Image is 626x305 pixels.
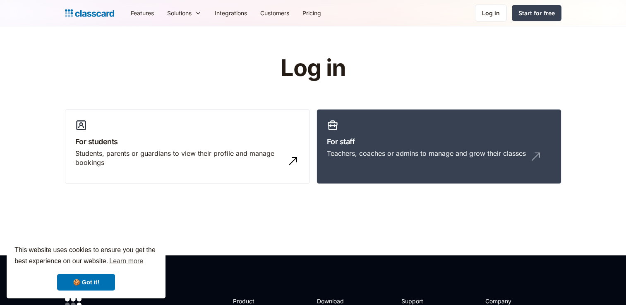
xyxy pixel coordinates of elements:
span: This website uses cookies to ensure you get the best experience on our website. [14,245,158,267]
div: Solutions [167,9,192,17]
a: For studentsStudents, parents or guardians to view their profile and manage bookings [65,109,310,184]
a: Pricing [296,4,328,22]
a: Features [124,4,161,22]
div: Log in [482,9,500,17]
a: dismiss cookie message [57,274,115,291]
div: Teachers, coaches or admins to manage and grow their classes [327,149,526,158]
h3: For students [75,136,300,147]
div: Solutions [161,4,208,22]
a: Integrations [208,4,254,22]
a: Start for free [512,5,561,21]
a: Log in [475,5,507,21]
h3: For staff [327,136,551,147]
a: For staffTeachers, coaches or admins to manage and grow their classes [317,109,561,184]
div: cookieconsent [7,237,165,298]
a: Customers [254,4,296,22]
h1: Log in [182,55,444,81]
a: Logo [65,7,114,19]
a: learn more about cookies [108,255,144,267]
div: Students, parents or guardians to view their profile and manage bookings [75,149,283,167]
div: Start for free [518,9,555,17]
